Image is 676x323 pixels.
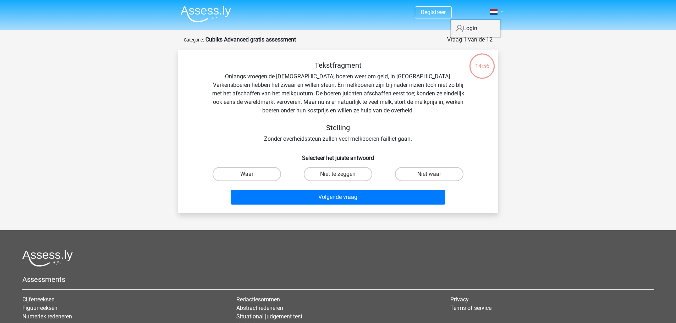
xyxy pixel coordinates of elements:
[236,313,302,320] a: Situational judgement test
[236,296,280,303] a: Redactiesommen
[181,6,231,22] img: Assessly
[421,9,446,16] a: Registreer
[22,296,55,303] a: Cijferreeksen
[22,305,57,311] a: Figuurreeksen
[213,167,281,181] label: Waar
[231,190,445,205] button: Volgende vraag
[212,61,464,69] h5: Tekstfragment
[450,296,469,303] a: Privacy
[395,167,463,181] label: Niet waar
[189,61,487,143] div: Onlangs vroegen de [DEMOGRAPHIC_DATA] boeren weer om geld, in [GEOGRAPHIC_DATA]. Varkensboeren he...
[451,23,500,34] a: Login
[22,275,654,284] h5: Assessments
[469,53,495,71] div: 14:56
[236,305,283,311] a: Abstract redeneren
[212,123,464,132] h5: Stelling
[205,36,296,43] strong: Cubiks Advanced gratis assessment
[304,167,372,181] label: Niet te zeggen
[184,37,204,43] small: Categorie:
[22,250,73,267] img: Assessly logo
[447,35,493,44] div: Vraag 1 van de 12
[189,149,487,161] h6: Selecteer het juiste antwoord
[22,313,72,320] a: Numeriek redeneren
[450,305,491,311] a: Terms of service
